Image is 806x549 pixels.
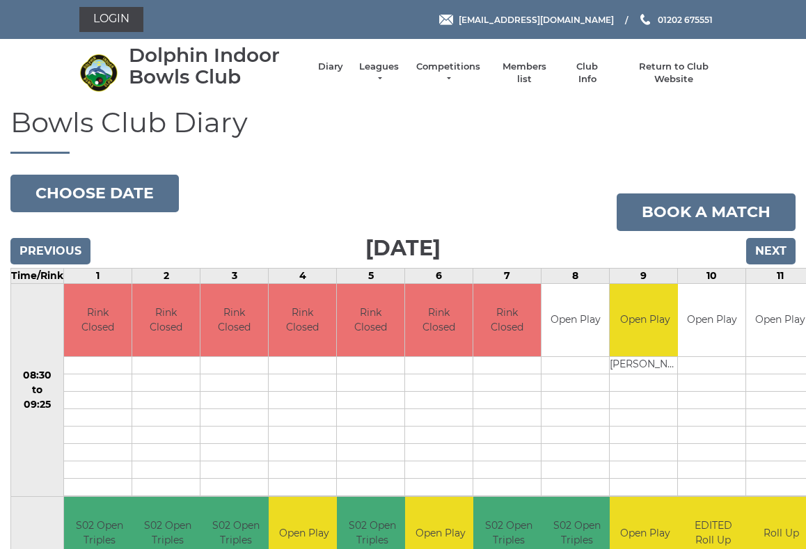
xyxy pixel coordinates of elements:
[610,357,680,374] td: [PERSON_NAME]
[622,61,727,86] a: Return to Club Website
[610,268,678,283] td: 9
[415,61,482,86] a: Competitions
[64,284,132,357] td: Rink Closed
[10,175,179,212] button: Choose date
[567,61,608,86] a: Club Info
[269,284,336,357] td: Rink Closed
[405,268,473,283] td: 6
[200,284,268,357] td: Rink Closed
[610,284,680,357] td: Open Play
[129,45,304,88] div: Dolphin Indoor Bowls Club
[64,268,132,283] td: 1
[11,268,64,283] td: Time/Rink
[318,61,343,73] a: Diary
[473,284,541,357] td: Rink Closed
[337,284,404,357] td: Rink Closed
[495,61,553,86] a: Members list
[678,284,745,357] td: Open Play
[405,284,473,357] td: Rink Closed
[617,193,796,231] a: Book a match
[200,268,269,283] td: 3
[132,268,200,283] td: 2
[640,14,650,25] img: Phone us
[11,283,64,497] td: 08:30 to 09:25
[459,14,614,24] span: [EMAIL_ADDRESS][DOMAIN_NAME]
[746,238,796,264] input: Next
[357,61,401,86] a: Leagues
[542,284,609,357] td: Open Play
[678,268,746,283] td: 10
[337,268,405,283] td: 5
[269,268,337,283] td: 4
[473,268,542,283] td: 7
[79,7,143,32] a: Login
[638,13,713,26] a: Phone us 01202 675551
[439,13,614,26] a: Email [EMAIL_ADDRESS][DOMAIN_NAME]
[132,284,200,357] td: Rink Closed
[658,14,713,24] span: 01202 675551
[10,107,796,154] h1: Bowls Club Diary
[10,238,90,264] input: Previous
[542,268,610,283] td: 8
[439,15,453,25] img: Email
[79,54,118,92] img: Dolphin Indoor Bowls Club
